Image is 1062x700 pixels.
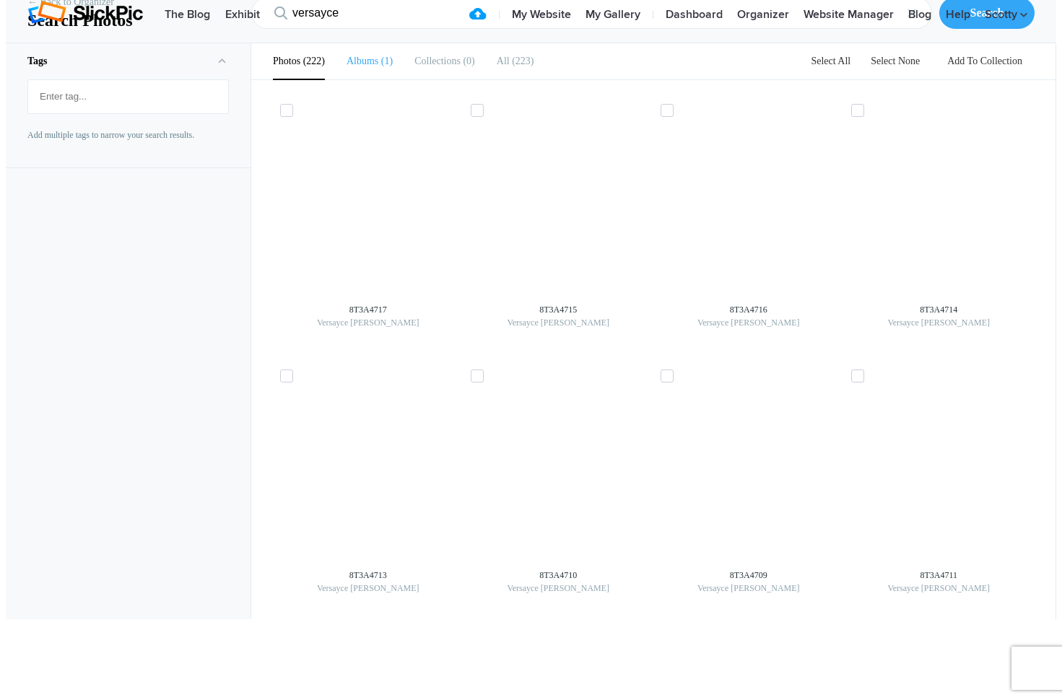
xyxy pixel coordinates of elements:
span: 1 [378,56,393,66]
div: 8T3A4716 [661,303,837,316]
div: 8T3A4709 [661,569,837,582]
div: Versayce [PERSON_NAME] [471,582,647,595]
b: Tags [27,56,48,66]
div: 8T3A4715 [471,303,647,316]
b: Albums [347,56,378,66]
div: 8T3A4714 [851,303,1027,316]
div: Versayce [PERSON_NAME] [661,582,837,595]
a: Select All [802,56,859,66]
div: Versayce [PERSON_NAME] [661,316,837,329]
div: Versayce [PERSON_NAME] [280,582,456,595]
b: Photos [273,56,300,66]
span: 223 [510,56,534,66]
div: 8T3A4717 [280,303,456,316]
span: 222 [300,56,325,66]
div: 8T3A4711 [851,569,1027,582]
a: Add To Collection [936,56,1034,66]
div: Versayce [PERSON_NAME] [851,316,1027,329]
div: 8T3A4713 [280,569,456,582]
a: Select None [862,56,928,66]
b: Collections [414,56,461,66]
p: Add multiple tags to narrow your search results. [27,128,229,141]
b: All [497,56,510,66]
div: Versayce [PERSON_NAME] [471,316,647,329]
input: Enter tag... [35,84,221,110]
div: Versayce [PERSON_NAME] [851,582,1027,595]
mat-chip-list: Fruit selection [28,80,228,113]
div: Versayce [PERSON_NAME] [280,316,456,329]
div: 8T3A4710 [471,569,647,582]
span: 0 [461,56,475,66]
